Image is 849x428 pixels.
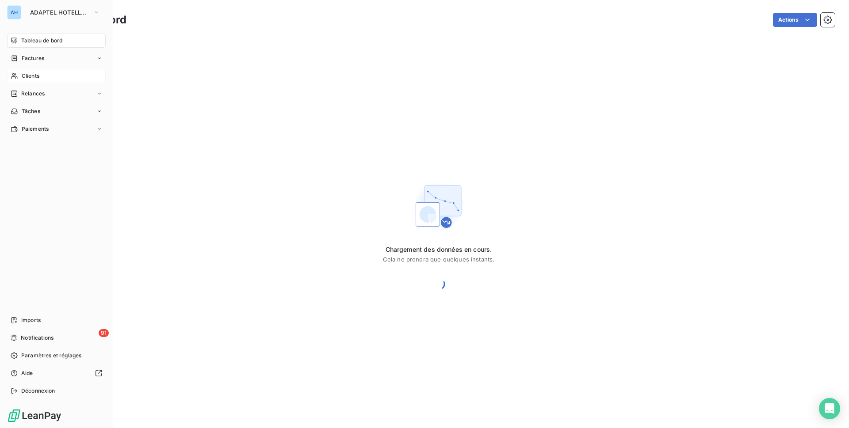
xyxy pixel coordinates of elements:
[7,5,21,19] div: AH
[819,398,840,419] div: Open Intercom Messenger
[21,352,81,360] span: Paramètres et réglages
[7,87,106,101] a: Relances
[383,245,495,254] span: Chargement des données en cours.
[7,69,106,83] a: Clients
[21,387,55,395] span: Déconnexion
[7,104,106,118] a: Tâches
[383,256,495,263] span: Cela ne prendra que quelques instants.
[7,122,106,136] a: Paiements
[21,37,62,45] span: Tableau de bord
[7,366,106,380] a: Aide
[22,107,40,115] span: Tâches
[21,334,54,342] span: Notifications
[7,51,106,65] a: Factures
[21,369,33,377] span: Aide
[7,313,106,327] a: Imports
[22,125,49,133] span: Paiements
[7,34,106,48] a: Tableau de bord
[30,9,89,16] span: ADAPTEL HOTELLERIE
[99,329,109,337] span: 91
[22,54,44,62] span: Factures
[410,178,467,235] img: First time
[7,348,106,363] a: Paramètres et réglages
[773,13,817,27] button: Actions
[22,72,39,80] span: Clients
[21,316,41,324] span: Imports
[21,90,45,98] span: Relances
[7,409,62,423] img: Logo LeanPay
